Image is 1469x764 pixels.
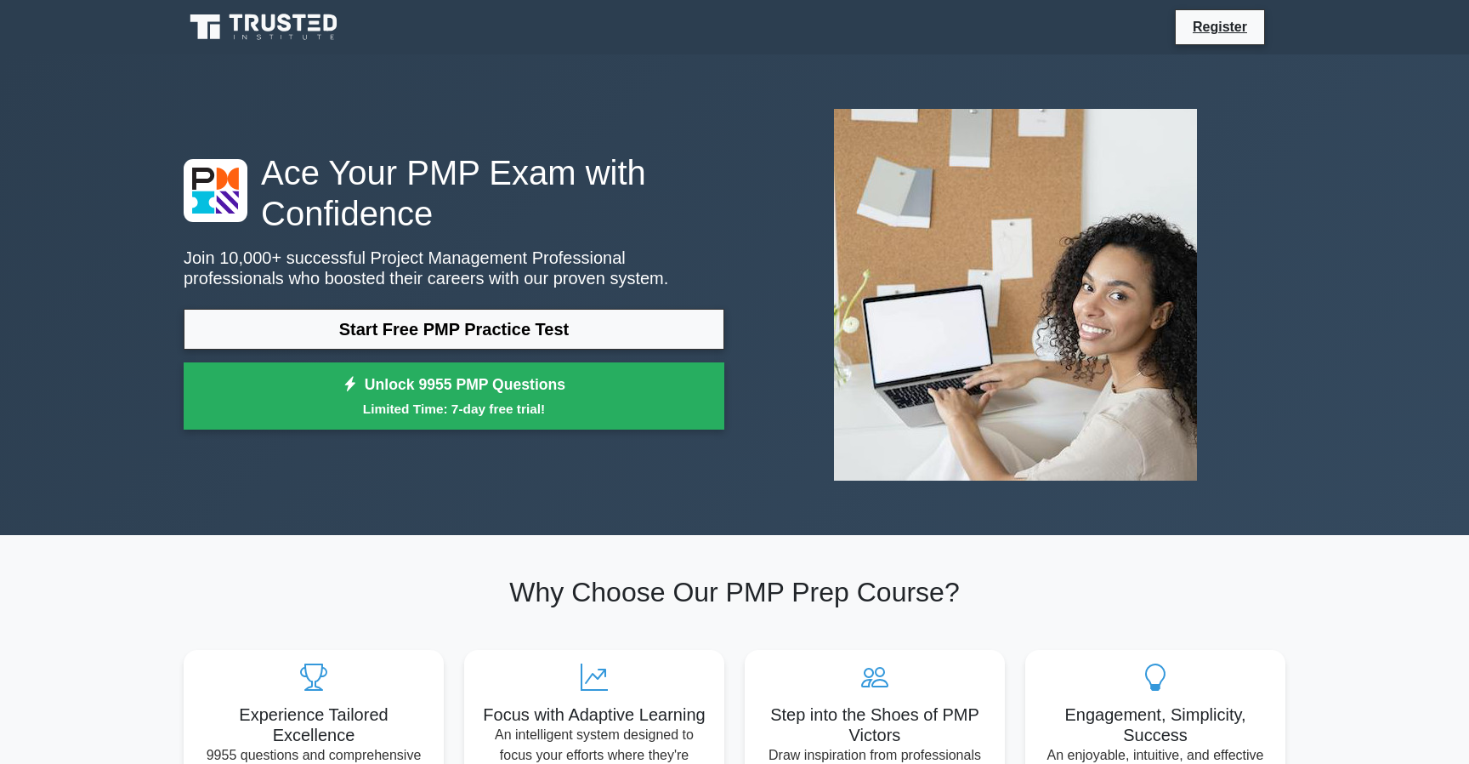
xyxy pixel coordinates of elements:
[184,362,724,430] a: Unlock 9955 PMP QuestionsLimited Time: 7-day free trial!
[1183,16,1257,37] a: Register
[184,576,1285,608] h2: Why Choose Our PMP Prep Course?
[758,704,991,745] h5: Step into the Shoes of PMP Victors
[184,248,724,288] p: Join 10,000+ successful Project Management Professional professionals who boosted their careers w...
[197,704,430,745] h5: Experience Tailored Excellence
[184,152,724,234] h1: Ace Your PMP Exam with Confidence
[1039,704,1272,745] h5: Engagement, Simplicity, Success
[184,309,724,350] a: Start Free PMP Practice Test
[205,399,703,419] small: Limited Time: 7-day free trial!
[478,704,711,725] h5: Focus with Adaptive Learning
